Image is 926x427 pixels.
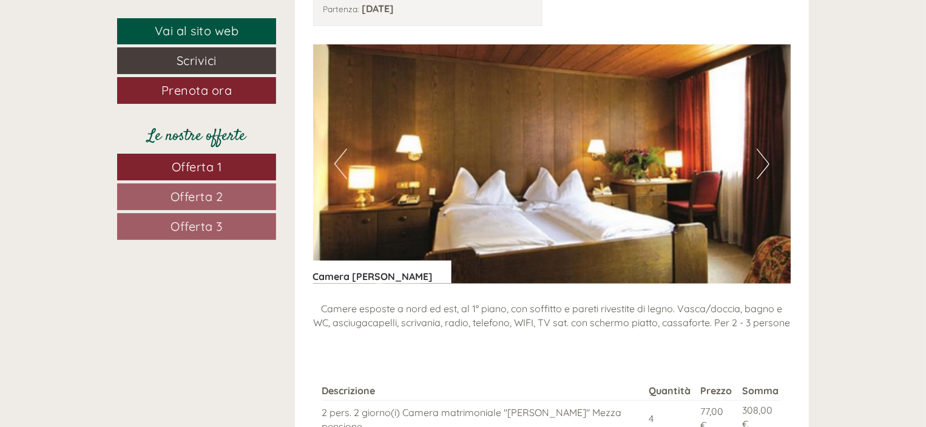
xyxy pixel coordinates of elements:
div: Le nostre offerte [117,125,276,148]
button: Previous [334,149,347,179]
div: martedì [211,9,268,30]
th: Descrizione [322,381,644,400]
img: image [313,44,791,284]
span: Offerta 2 [171,189,223,204]
div: Camera [PERSON_NAME] [313,261,451,284]
div: Buon giorno, come possiamo aiutarla? [9,33,198,70]
b: [DATE] [362,2,394,15]
div: Hotel Weisses Lamm [18,35,192,45]
th: Quantità [644,381,696,400]
p: Camere esposte a nord ed est, al 1° piano, con soffitto e pareti rivestite di legno. Vasca/doccia... [313,302,791,330]
th: Prezzo [696,381,738,400]
a: Vai al sito web [117,18,276,44]
th: Somma [737,381,782,400]
button: Next [757,149,769,179]
span: Offerta 1 [172,159,222,174]
button: Invia [413,315,479,341]
small: Partenza: [323,4,360,14]
small: 15:06 [18,59,192,67]
span: Offerta 3 [171,219,223,234]
a: Prenota ora [117,77,276,104]
a: Scrivici [117,47,276,74]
